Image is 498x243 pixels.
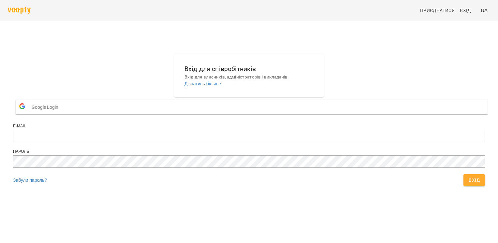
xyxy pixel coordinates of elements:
span: Вхід [460,7,471,14]
a: Вхід [457,5,478,16]
button: Google Login [16,100,488,114]
button: UA [478,4,490,16]
p: Вхід для власників, адміністраторів і викладачів. [184,74,314,80]
span: Google Login [32,101,62,114]
a: Дізнатись більше [184,81,221,86]
a: Забули пароль? [13,178,47,183]
span: Вхід [469,176,480,184]
h6: Вхід для співробітників [184,64,314,74]
div: Пароль [13,149,485,154]
img: voopty.png [8,7,31,14]
span: Приєднатися [420,7,455,14]
button: Вхід [463,174,485,186]
span: UA [481,7,488,14]
a: Приєднатися [417,5,457,16]
div: E-mail [13,123,485,129]
button: Вхід для співробітниківВхід для власників, адміністраторів і викладачів.Дізнатись більше [179,59,319,92]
